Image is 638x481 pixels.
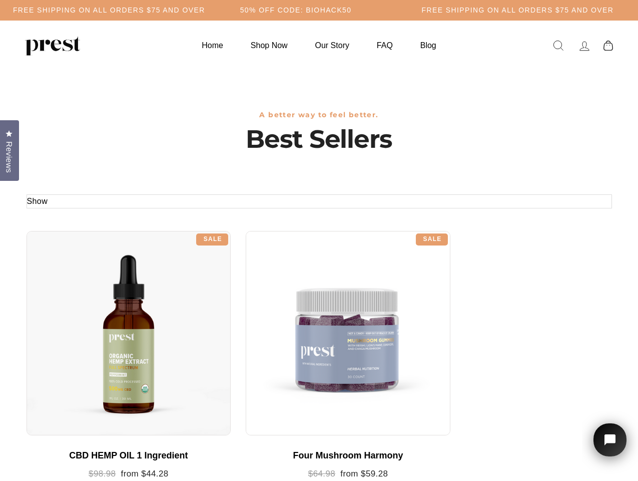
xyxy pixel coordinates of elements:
[582,411,638,481] iframe: Tidio Chat
[256,469,440,479] div: from $59.28
[256,450,440,461] div: Four Mushroom Harmony
[303,36,362,55] a: Our Story
[308,469,335,478] span: $64.98
[37,450,221,461] div: CBD HEMP OIL 1 Ingredient
[89,469,116,478] span: $98.98
[37,469,221,479] div: from $44.28
[364,36,405,55] a: FAQ
[416,233,448,246] div: Sale
[27,111,612,119] h3: A better way to feel better.
[13,6,205,15] h5: Free Shipping on all orders $75 and over
[27,195,48,208] button: Show
[3,141,16,173] span: Reviews
[196,233,228,246] div: Sale
[408,36,449,55] a: Blog
[27,124,612,154] h1: Best Sellers
[189,36,448,55] ul: Primary
[422,6,614,15] h5: Free Shipping on all orders $75 and over
[189,36,236,55] a: Home
[240,6,352,15] h5: 50% OFF CODE: BIOHACK50
[25,36,80,56] img: PREST ORGANICS
[238,36,300,55] a: Shop Now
